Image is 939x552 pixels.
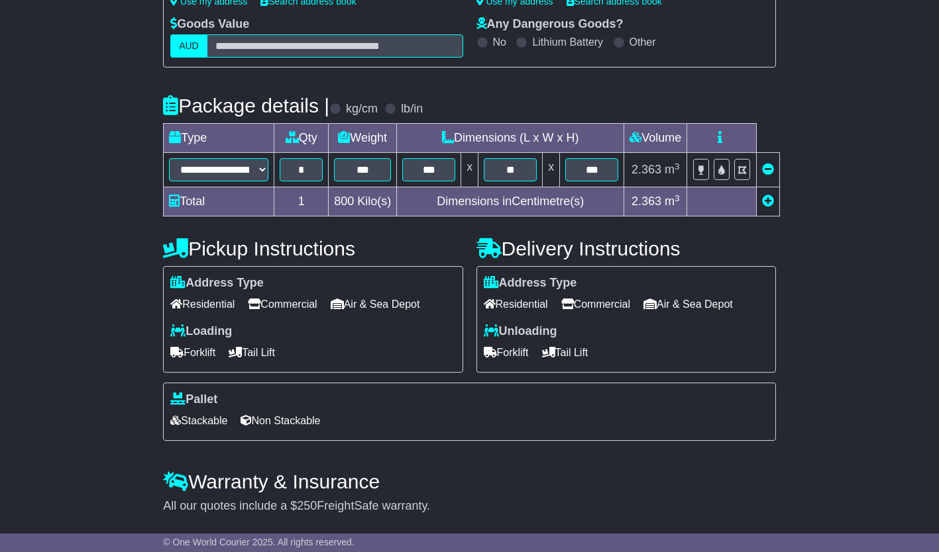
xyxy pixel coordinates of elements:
[164,187,274,216] td: Total
[170,392,217,407] label: Pallet
[163,471,776,492] h4: Warranty & Insurance
[493,36,506,48] label: No
[163,95,329,116] h4: Package details |
[542,342,588,363] span: Tail Lift
[476,238,776,259] h4: Delivery Instructions
[461,153,478,187] td: x
[675,161,680,171] sup: 3
[543,153,560,187] td: x
[248,294,317,314] span: Commercial
[334,195,354,208] span: 800
[762,195,774,208] a: Add new item
[331,294,420,314] span: Air & Sea Depot
[346,102,378,116] label: kg/cm
[397,124,624,153] td: Dimensions (L x W x H)
[401,102,423,116] label: lb/in
[297,499,317,512] span: 250
[484,294,548,314] span: Residential
[170,276,264,291] label: Address Type
[170,17,249,32] label: Goods Value
[229,342,275,363] span: Tail Lift
[632,195,661,208] span: 2.363
[632,163,661,176] span: 2.363
[665,195,680,208] span: m
[484,276,577,291] label: Address Type
[762,163,774,176] a: Remove this item
[484,324,557,339] label: Unloading
[476,17,624,32] label: Any Dangerous Goods?
[532,36,603,48] label: Lithium Battery
[624,124,687,153] td: Volume
[241,410,320,431] span: Non Stackable
[643,294,733,314] span: Air & Sea Depot
[163,499,776,514] div: All our quotes include a $ FreightSafe warranty.
[397,187,624,216] td: Dimensions in Centimetre(s)
[484,342,529,363] span: Forklift
[164,124,274,153] td: Type
[675,193,680,203] sup: 3
[329,124,397,153] td: Weight
[163,238,463,259] h4: Pickup Instructions
[170,342,215,363] span: Forklift
[170,410,227,431] span: Stackable
[274,124,329,153] td: Qty
[170,294,235,314] span: Residential
[163,537,355,547] span: © One World Courier 2025. All rights reserved.
[665,163,680,176] span: m
[170,34,207,58] label: AUD
[329,187,397,216] td: Kilo(s)
[274,187,329,216] td: 1
[561,294,630,314] span: Commercial
[630,36,656,48] label: Other
[170,324,232,339] label: Loading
